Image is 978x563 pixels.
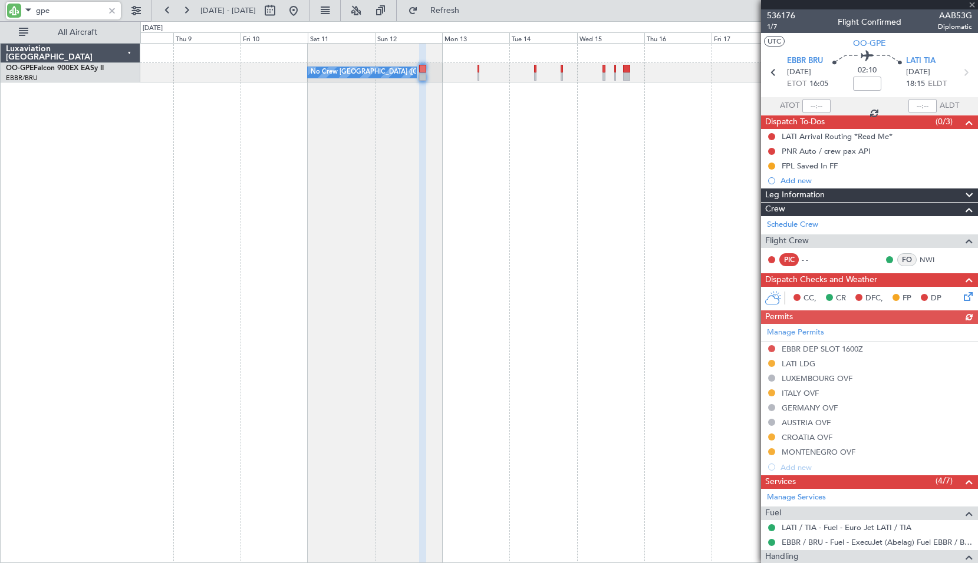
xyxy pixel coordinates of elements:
[804,293,816,304] span: CC,
[853,37,886,49] span: OO-GPE
[936,475,953,487] span: (4/7)
[31,28,124,37] span: All Aircraft
[787,67,811,78] span: [DATE]
[931,293,941,304] span: DP
[765,475,796,489] span: Services
[782,146,871,156] div: PNR Auto / crew pax API
[940,100,959,112] span: ALDT
[200,5,256,16] span: [DATE] - [DATE]
[809,78,828,90] span: 16:05
[903,293,911,304] span: FP
[308,32,375,43] div: Sat 11
[906,78,925,90] span: 18:15
[577,32,644,43] div: Wed 15
[782,161,838,171] div: FPL Saved In FF
[781,175,972,186] div: Add new
[928,78,947,90] span: ELDT
[765,234,809,248] span: Flight Crew
[764,36,785,47] button: UTC
[767,22,795,32] span: 1/7
[858,65,877,77] span: 02:10
[509,32,577,43] div: Tue 14
[6,65,104,72] a: OO-GPEFalcon 900EX EASy II
[838,16,901,28] div: Flight Confirmed
[644,32,712,43] div: Thu 16
[765,115,825,129] span: Dispatch To-Dos
[767,9,795,22] span: 536176
[13,23,128,42] button: All Aircraft
[712,32,779,43] div: Fri 17
[865,293,883,304] span: DFC,
[906,55,936,67] span: LATI TIA
[765,203,785,216] span: Crew
[787,55,823,67] span: EBBR BRU
[375,32,442,43] div: Sun 12
[403,1,473,20] button: Refresh
[765,188,825,202] span: Leg Information
[787,78,806,90] span: ETOT
[782,537,972,547] a: EBBR / BRU - Fuel - ExecuJet (Abelag) Fuel EBBR / BRU
[802,254,828,265] div: - -
[311,64,508,81] div: No Crew [GEOGRAPHIC_DATA] ([GEOGRAPHIC_DATA] National)
[938,22,972,32] span: Diplomatic
[6,74,38,82] a: EBBR/BRU
[420,6,470,15] span: Refresh
[36,2,104,19] input: A/C (Reg. or Type)
[897,253,917,266] div: FO
[836,293,846,304] span: CR
[173,32,241,43] div: Thu 9
[767,492,826,504] a: Manage Services
[936,115,953,128] span: (0/3)
[782,522,911,532] a: LATI / TIA - Fuel - Euro Jet LATI / TIA
[143,24,163,34] div: [DATE]
[765,273,877,287] span: Dispatch Checks and Weather
[6,65,34,72] span: OO-GPE
[765,506,781,520] span: Fuel
[782,131,893,141] div: LATI Arrival Routing *Read Me*
[241,32,308,43] div: Fri 10
[920,254,946,265] a: NWI
[780,100,799,112] span: ATOT
[906,67,930,78] span: [DATE]
[779,253,799,266] div: PIC
[938,9,972,22] span: AAB53G
[767,219,818,231] a: Schedule Crew
[442,32,509,43] div: Mon 13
